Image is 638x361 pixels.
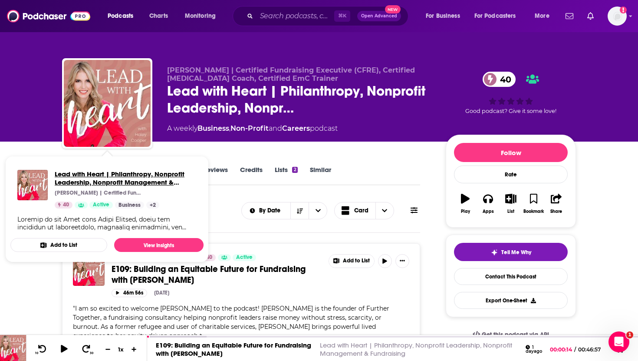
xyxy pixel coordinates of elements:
iframe: Intercom live chat [608,331,629,352]
button: Show profile menu [608,7,627,26]
span: Monitoring [185,10,216,22]
button: List [500,188,522,219]
span: New [385,5,401,13]
span: Get this podcast via API [482,331,549,338]
button: open menu [469,9,529,23]
span: and [269,124,282,132]
span: Active [93,201,109,209]
button: Sort Direction [290,202,309,219]
a: Contact This Podcast [454,268,568,285]
input: Search podcasts, credits, & more... [257,9,334,23]
div: Apps [483,209,494,214]
img: tell me why sparkle [491,249,498,256]
button: 10 [33,344,50,355]
span: " [73,305,389,340]
span: For Business [426,10,460,22]
span: E109: Building an Equitable Future for Fundraising with [PERSON_NAME] [112,264,306,285]
a: Show notifications dropdown [584,9,597,23]
button: more [207,333,221,340]
div: A weekly podcast [167,123,338,134]
a: Similar [310,166,331,185]
a: Business [197,124,229,132]
a: E109: Building an Equitable Future for Fundraising with [PERSON_NAME] [156,341,311,358]
button: open menu [242,208,291,214]
a: E109: Building an Equitable Future for Fundraising with [PERSON_NAME] [112,264,322,285]
button: open menu [309,202,327,219]
img: Lead with Heart | Philanthropy, Nonprofit Leadership, Nonprofit Management & Fundraising [17,170,48,200]
img: Podchaser - Follow, Share and Rate Podcasts [7,8,90,24]
div: Loremip do sit Amet cons Adipi Elitsed, doeiu tem incididun ut laboreetdolo, magnaaliq enimadmini... [17,215,197,231]
span: 10 [35,351,38,355]
span: ⌘ K [334,10,350,22]
img: User Profile [608,7,627,26]
a: Credits [240,166,263,185]
div: List [507,209,514,214]
button: open menu [102,9,145,23]
a: 40 [483,72,516,87]
div: Bookmark [523,209,544,214]
span: 00:00:14 [550,346,574,353]
button: Play [454,188,477,219]
img: Lead with Heart | Philanthropy, Nonprofit Leadership, Nonprofit Management & Fundraising [64,60,151,147]
div: Rate [454,166,568,183]
span: By Date [259,208,283,214]
a: Reviews [203,166,228,185]
a: Active [89,202,113,209]
svg: Add a profile image [620,7,627,13]
button: open menu [529,9,560,23]
span: 1 [626,331,633,338]
a: Get this podcast via API [466,324,556,345]
span: Podcasts [108,10,133,22]
button: Open AdvancedNew [357,11,401,21]
button: 46m 56s [112,289,147,297]
button: tell me why sparkleTell Me Why [454,243,568,261]
span: 40 [491,72,516,87]
button: Add to List [10,238,107,252]
div: Play [461,209,470,214]
img: E109: Building an Equitable Future for Fundraising with Maria Rio [73,254,105,286]
a: Show notifications dropdown [562,9,577,23]
div: 40Good podcast? Give it some love! [446,66,576,120]
button: Bookmark [522,188,545,219]
button: 30 [79,344,95,355]
span: [PERSON_NAME] | Certified Fundraising Executive (CFRE), Certified [MEDICAL_DATA] Coach, Certified... [167,66,415,83]
div: [DATE] [154,290,169,296]
span: 00:46:57 [576,346,609,353]
a: +2 [146,202,159,209]
button: Follow [454,143,568,162]
button: open menu [420,9,471,23]
a: Active [233,254,256,261]
a: View Insights [114,238,204,252]
div: 2 [292,167,297,173]
span: ... [202,332,206,340]
span: Add to List [343,258,370,264]
span: 40 [206,253,212,262]
a: Lead with Heart | Philanthropy, Nonprofit Leadership, Nonprofit Management & Fundraising [55,170,197,186]
a: Charts [144,9,173,23]
span: Active [236,253,253,262]
span: More [535,10,549,22]
span: 40 [63,201,69,209]
button: Show More Button [329,255,374,268]
div: Share [550,209,562,214]
a: 40 [55,202,72,209]
a: Lead with Heart | Philanthropy, Nonprofit Leadership, Nonprofit Management & Fundraising [320,341,512,358]
button: Choose View [334,202,394,219]
p: [PERSON_NAME] | Certified Fundraising Executive (CFRE), Certified [MEDICAL_DATA] Coach, Certified... [55,189,141,196]
span: Tell Me Why [501,249,531,256]
button: Show More Button [395,254,409,268]
span: Open Advanced [361,14,397,18]
span: / [574,346,576,353]
button: Apps [477,188,499,219]
a: Careers [282,124,310,132]
span: Logged in as systemsteam [608,7,627,26]
span: Good podcast? Give it some love! [465,108,556,114]
span: 30 [90,351,93,355]
div: 1 x [114,346,128,353]
span: Card [354,208,368,214]
h2: Choose List sort [241,202,328,219]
